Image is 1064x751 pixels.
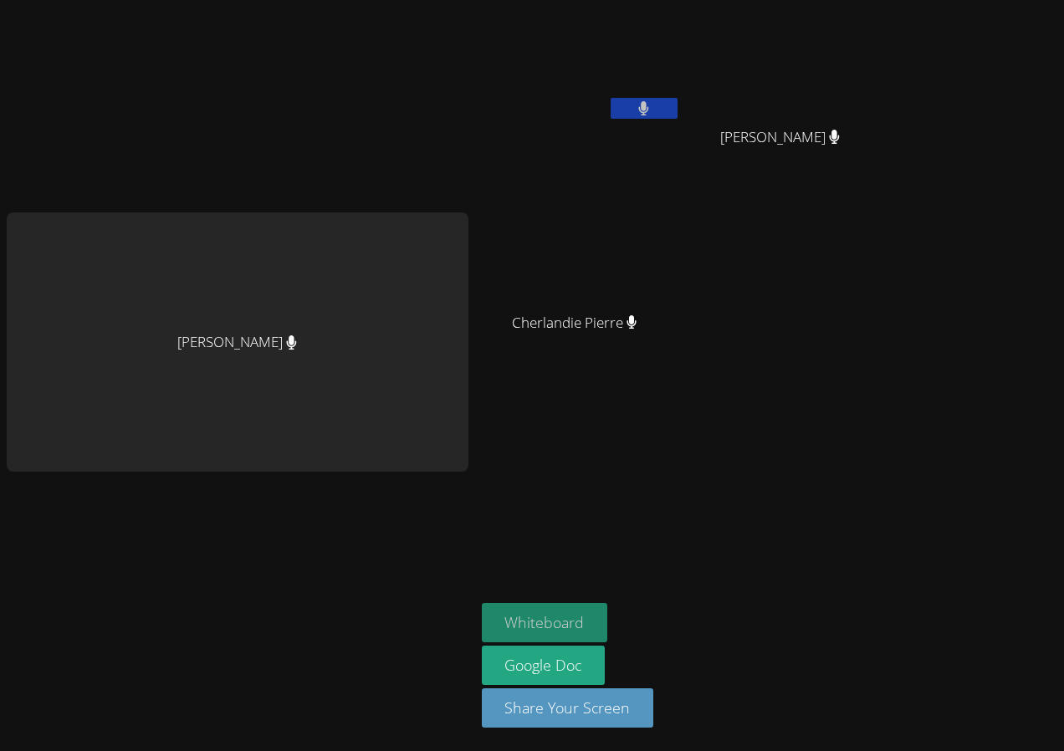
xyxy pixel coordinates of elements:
button: Whiteboard [482,603,608,642]
span: Cherlandie Pierre [512,311,637,335]
div: [PERSON_NAME] [7,212,468,472]
a: Google Doc [482,646,606,685]
span: [PERSON_NAME] [720,125,840,150]
button: Share Your Screen [482,688,654,728]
